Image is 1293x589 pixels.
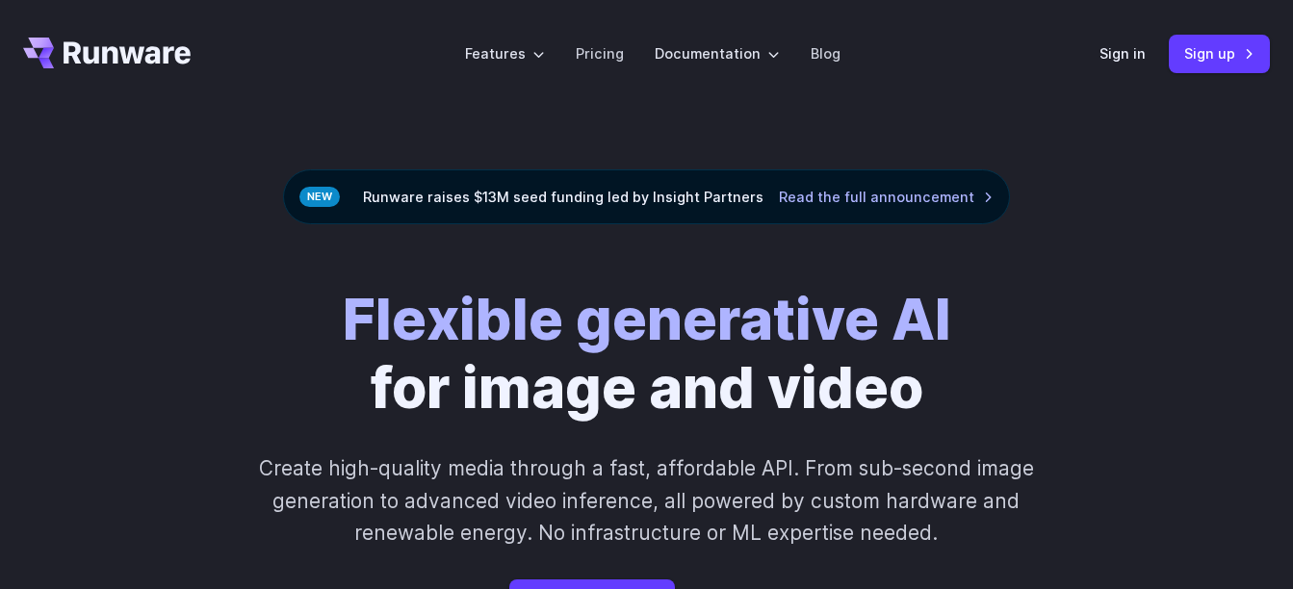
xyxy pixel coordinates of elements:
[1169,35,1270,72] a: Sign up
[655,42,780,64] label: Documentation
[23,38,191,68] a: Go to /
[247,452,1046,549] p: Create high-quality media through a fast, affordable API. From sub-second image generation to adv...
[343,286,951,422] h1: for image and video
[283,169,1010,224] div: Runware raises $13M seed funding led by Insight Partners
[576,42,624,64] a: Pricing
[1099,42,1146,64] a: Sign in
[343,285,951,353] strong: Flexible generative AI
[779,186,994,208] a: Read the full announcement
[811,42,840,64] a: Blog
[465,42,545,64] label: Features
